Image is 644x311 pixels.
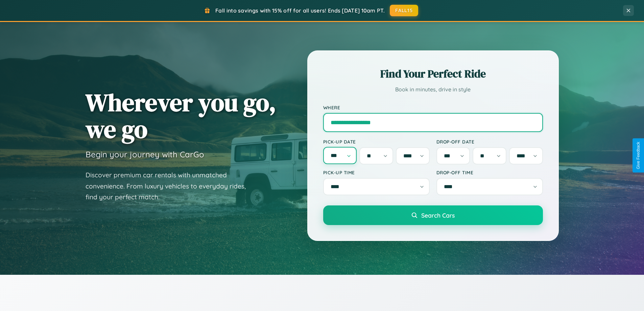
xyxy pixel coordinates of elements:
[323,139,430,145] label: Pick-up Date
[86,89,276,142] h1: Wherever you go, we go
[390,5,418,16] button: FALL15
[323,205,543,225] button: Search Cars
[215,7,385,14] span: Fall into savings with 15% off for all users! Ends [DATE] 10am PT.
[436,170,543,175] label: Drop-off Time
[323,66,543,81] h2: Find Your Perfect Ride
[636,142,641,169] div: Give Feedback
[86,170,255,203] p: Discover premium car rentals with unmatched convenience. From luxury vehicles to everyday rides, ...
[86,149,204,159] h3: Begin your journey with CarGo
[323,85,543,94] p: Book in minutes, drive in style
[323,170,430,175] label: Pick-up Time
[421,212,455,219] span: Search Cars
[323,105,543,110] label: Where
[436,139,543,145] label: Drop-off Date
